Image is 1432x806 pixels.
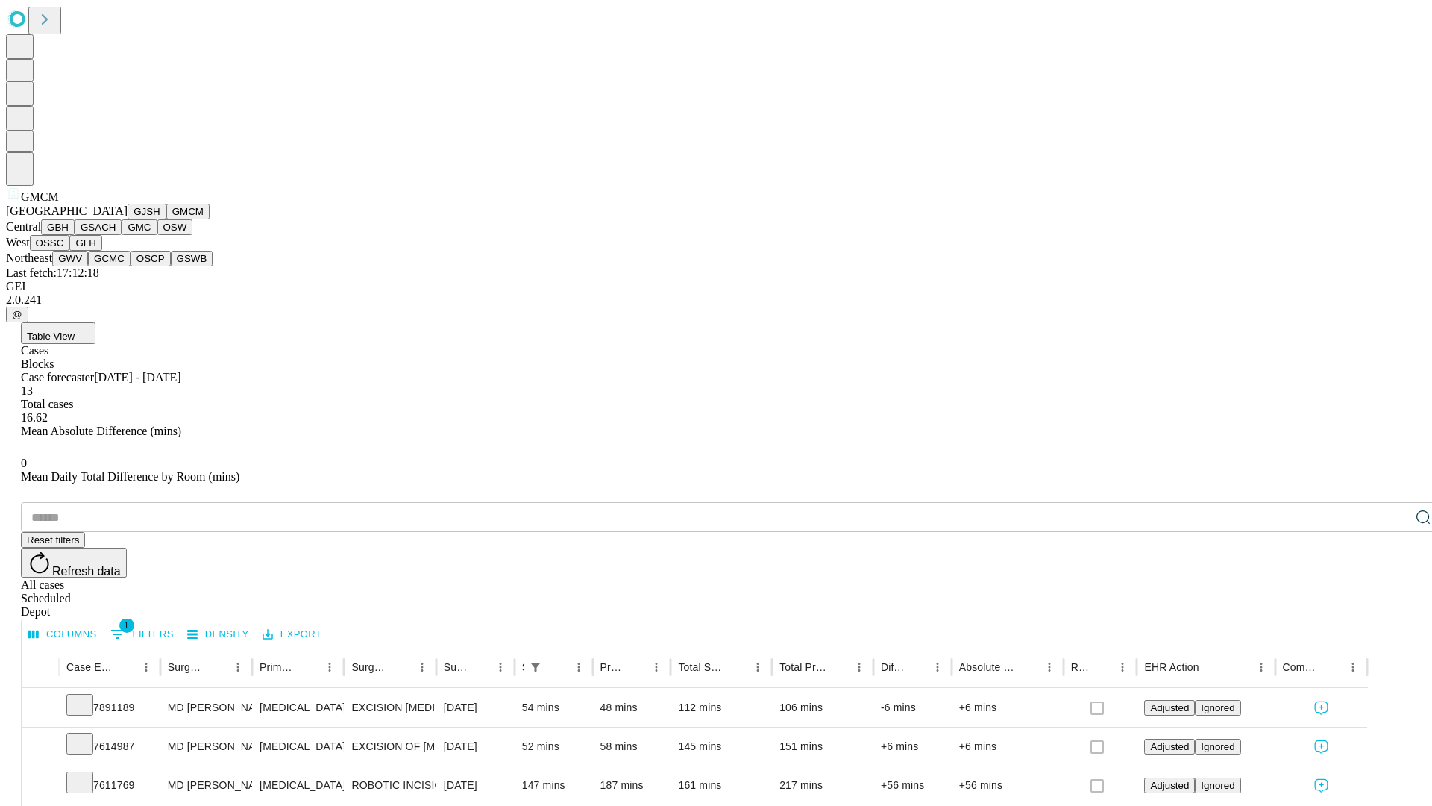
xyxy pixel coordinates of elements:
[1144,661,1199,673] div: EHR Action
[678,689,764,727] div: 112 mins
[27,534,79,546] span: Reset filters
[1144,700,1195,716] button: Adjusted
[1322,657,1342,678] button: Sort
[29,696,51,722] button: Expand
[1150,702,1189,713] span: Adjusted
[27,331,75,342] span: Table View
[6,307,28,322] button: @
[21,398,73,410] span: Total cases
[29,773,51,799] button: Expand
[128,204,166,219] button: GJSH
[351,689,428,727] div: EXCISION [MEDICAL_DATA] LESION EXCEPT [MEDICAL_DATA] SCALP NECK 4 PLUS CM
[747,657,768,678] button: Menu
[522,661,524,673] div: Scheduled In Room Duration
[1283,661,1320,673] div: Comments
[21,411,48,424] span: 16.62
[1195,778,1240,793] button: Ignored
[168,689,245,727] div: MD [PERSON_NAME] [PERSON_NAME] Md
[525,657,546,678] button: Show filters
[522,689,585,727] div: 54 mins
[881,689,944,727] div: -6 mins
[547,657,568,678] button: Sort
[1251,657,1272,678] button: Menu
[207,657,227,678] button: Sort
[21,548,127,578] button: Refresh data
[166,204,210,219] button: GMCM
[171,251,213,266] button: GSWB
[1201,702,1234,713] span: Ignored
[625,657,646,678] button: Sort
[66,728,153,766] div: 7614987
[522,728,585,766] div: 52 mins
[1195,700,1240,716] button: Ignored
[21,322,95,344] button: Table View
[41,219,75,235] button: GBH
[525,657,546,678] div: 1 active filter
[88,251,131,266] button: GCMC
[568,657,589,678] button: Menu
[881,661,905,673] div: Difference
[21,425,181,437] span: Mean Absolute Difference (mins)
[94,371,180,384] span: [DATE] - [DATE]
[1039,657,1060,678] button: Menu
[115,657,136,678] button: Sort
[959,728,1056,766] div: +6 mins
[849,657,870,678] button: Menu
[1201,780,1234,791] span: Ignored
[1201,657,1222,678] button: Sort
[168,728,245,766] div: MD [PERSON_NAME] [PERSON_NAME] Md
[600,766,664,805] div: 187 mins
[260,689,336,727] div: [MEDICAL_DATA]
[646,657,667,678] button: Menu
[183,623,253,646] button: Density
[469,657,490,678] button: Sort
[1018,657,1039,678] button: Sort
[444,728,507,766] div: [DATE]
[122,219,157,235] button: GMC
[168,766,245,805] div: MD [PERSON_NAME] [PERSON_NAME] Md
[21,470,239,483] span: Mean Daily Total Difference by Room (mins)
[119,618,134,633] span: 1
[319,657,340,678] button: Menu
[131,251,171,266] button: OSCP
[1201,741,1234,752] span: Ignored
[6,220,41,233] span: Central
[1150,741,1189,752] span: Adjusted
[828,657,849,678] button: Sort
[260,661,297,673] div: Primary Service
[881,766,944,805] div: +56 mins
[959,661,1017,673] div: Absolute Difference
[66,661,113,673] div: Case Epic Id
[6,204,128,217] span: [GEOGRAPHIC_DATA]
[6,280,1426,293] div: GEI
[298,657,319,678] button: Sort
[779,661,826,673] div: Total Predicted Duration
[21,457,27,469] span: 0
[600,661,624,673] div: Predicted In Room Duration
[30,235,70,251] button: OSSC
[444,689,507,727] div: [DATE]
[881,728,944,766] div: +6 mins
[6,236,30,249] span: West
[6,293,1426,307] div: 2.0.241
[75,219,122,235] button: GSACH
[490,657,511,678] button: Menu
[136,657,157,678] button: Menu
[107,622,178,646] button: Show filters
[21,384,33,397] span: 13
[1342,657,1363,678] button: Menu
[1144,778,1195,793] button: Adjusted
[779,689,866,727] div: 106 mins
[1195,739,1240,755] button: Ignored
[21,532,85,548] button: Reset filters
[351,661,389,673] div: Surgery Name
[600,728,664,766] div: 58 mins
[779,728,866,766] div: 151 mins
[260,766,336,805] div: [MEDICAL_DATA]
[600,689,664,727] div: 48 mins
[1091,657,1112,678] button: Sort
[21,190,59,203] span: GMCM
[678,661,725,673] div: Total Scheduled Duration
[168,661,205,673] div: Surgeon Name
[522,766,585,805] div: 147 mins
